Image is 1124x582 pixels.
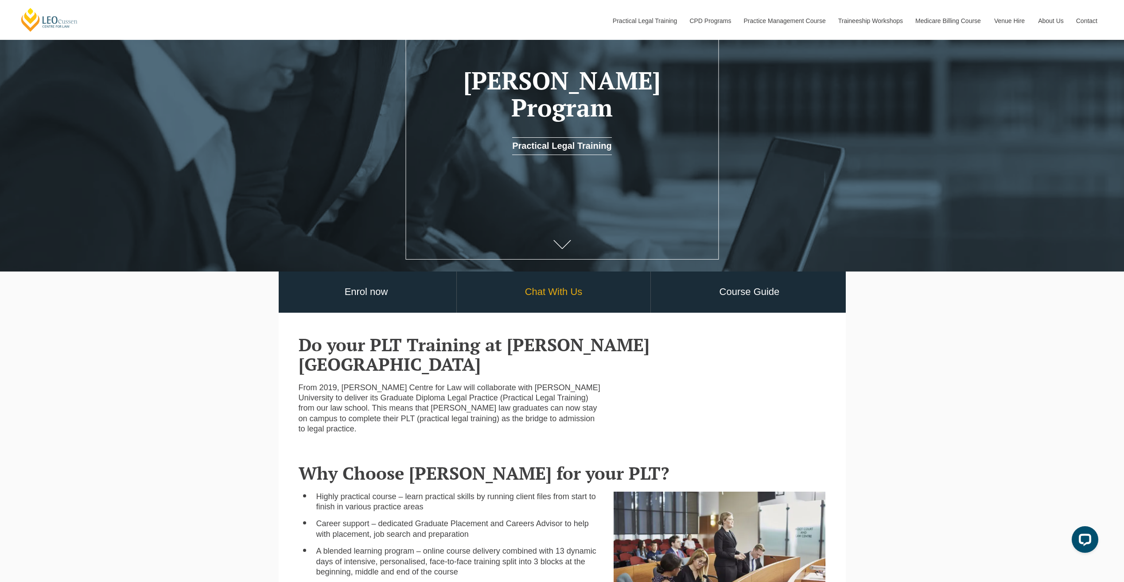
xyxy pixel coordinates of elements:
[1065,523,1102,560] iframe: LiveChat chat widget
[988,2,1031,40] a: Venue Hire
[299,383,601,435] p: From 2019, [PERSON_NAME] Centre for Law will collaborate with [PERSON_NAME] University to deliver...
[737,2,832,40] a: Practice Management Course
[299,463,826,483] h2: Why Choose [PERSON_NAME] for your PLT?
[832,2,909,40] a: Traineeship Workshops
[316,519,601,539] li: Career support – dedicated Graduate Placement and Careers Advisor to help with placement, job sea...
[683,2,737,40] a: CPD Programs
[20,7,79,32] a: [PERSON_NAME] Centre for Law
[299,335,826,374] h2: Do your PLT Training at [PERSON_NAME][GEOGRAPHIC_DATA]
[1031,2,1070,40] a: About Us
[316,546,601,577] li: A blended learning program – online course delivery combined with 13 dynamic days of intensive, p...
[909,2,988,40] a: Medicare Billing Course
[427,67,697,121] h1: [PERSON_NAME] Program
[316,492,601,512] li: Highly practical course – learn practical skills by running client files from start to finish in ...
[651,272,848,313] a: Course Guide
[276,272,456,313] a: Enrol now
[512,137,612,155] a: Practical Legal Training
[457,272,651,313] a: Chat With Us
[606,2,683,40] a: Practical Legal Training
[1070,2,1104,40] a: Contact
